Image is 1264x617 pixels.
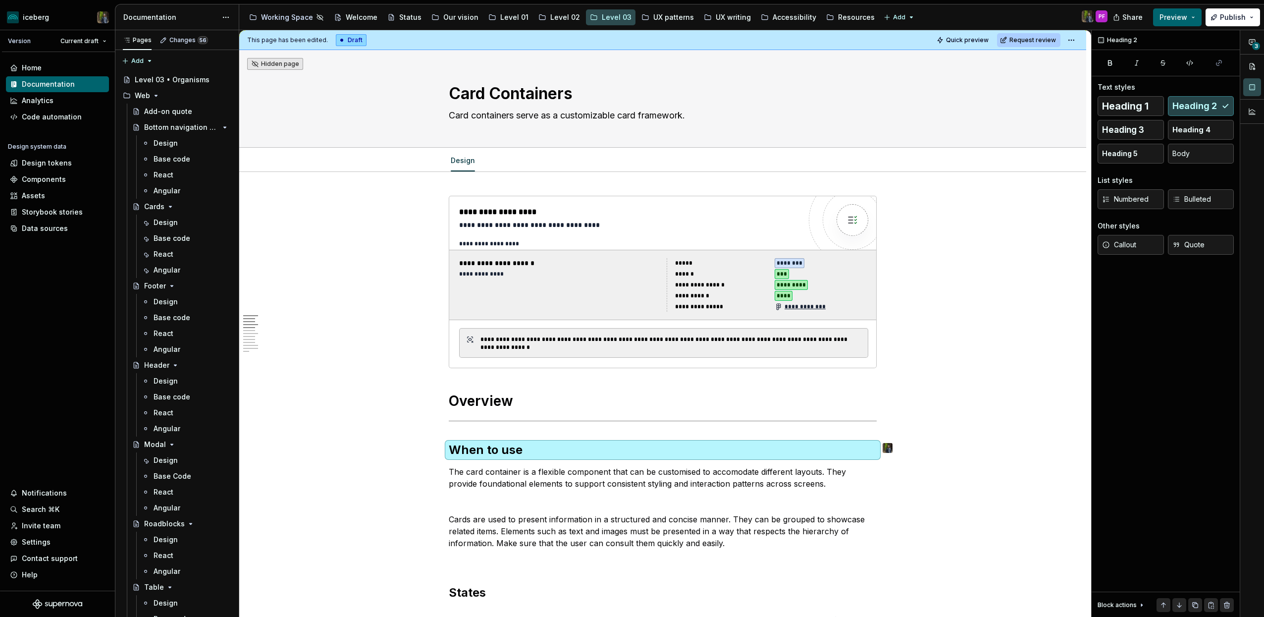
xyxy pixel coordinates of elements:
div: Add-on quote [144,107,192,116]
div: Level 03 • Organisms [135,75,210,85]
a: React [138,167,235,183]
div: Angular [154,265,180,275]
div: Base Code [154,471,191,481]
span: 3 [1252,42,1260,50]
a: Settings [6,534,109,550]
img: 418c6d47-6da6-4103-8b13-b5999f8989a1.png [7,11,19,23]
a: Data sources [6,221,109,236]
button: Contact support [6,551,109,566]
div: UX patterns [653,12,694,22]
span: Add [893,13,905,21]
div: React [154,329,173,338]
button: Numbered [1098,189,1164,209]
a: Components [6,171,109,187]
div: Block actions [1098,598,1146,612]
div: iceberg [23,12,49,22]
a: Add-on quote [128,104,235,119]
a: Base Code [138,468,235,484]
div: Design system data [8,143,66,151]
textarea: Card containers serve as a customizable card framework. [447,108,875,123]
div: Data sources [22,224,68,233]
div: Notifications [22,488,67,498]
p: Cards are used to present information in a structured and concise manner. They can be grouped to ... [449,513,877,549]
div: PF [1099,12,1105,20]
div: Web [119,88,235,104]
div: Search ⌘K [22,505,59,514]
span: Heading 4 [1172,125,1211,135]
div: Design [154,138,178,148]
button: Request review [997,33,1060,47]
span: Publish [1220,12,1246,22]
div: Design [154,598,178,608]
div: Welcome [346,12,377,22]
textarea: Card Containers [447,82,875,106]
div: React [154,408,173,418]
div: Version [8,37,31,45]
a: Design [138,373,235,389]
img: Simon Désilets [883,443,893,453]
div: Hidden page [251,60,299,68]
a: Design tokens [6,155,109,171]
span: Numbered [1102,194,1149,204]
a: Level 01 [484,9,532,25]
a: Table [128,579,235,595]
a: Design [138,595,235,611]
div: Base code [154,313,190,323]
a: Our vision [427,9,482,25]
button: Quote [1168,235,1234,255]
button: Heading 3 [1098,120,1164,140]
a: Storybook stories [6,204,109,220]
div: Design tokens [22,158,72,168]
a: Base code [138,310,235,326]
div: Text styles [1098,82,1135,92]
h1: Overview [449,392,877,410]
button: Heading 5 [1098,144,1164,164]
div: Help [22,570,38,580]
div: Design [154,455,178,465]
button: Current draft [56,34,111,48]
a: Bottom navigation bar [128,119,235,135]
a: React [138,405,235,421]
div: Angular [154,503,180,513]
span: Body [1172,149,1190,159]
a: Documentation [6,76,109,92]
a: Analytics [6,93,109,109]
div: Level 01 [500,12,528,22]
a: Working Space [245,9,328,25]
a: Cards [128,199,235,215]
span: Bulleted [1172,194,1211,204]
span: Heading 5 [1102,149,1138,159]
a: Base code [138,389,235,405]
span: Preview [1159,12,1187,22]
a: UX patterns [637,9,698,25]
a: Design [138,215,235,230]
div: Contact support [22,554,78,563]
a: Home [6,60,109,76]
img: Simon Désilets [1082,10,1094,22]
a: Angular [138,341,235,357]
a: Design [138,532,235,548]
div: Resources [838,12,875,22]
span: Heading 1 [1102,101,1149,111]
button: Add [119,54,156,68]
a: Design [138,135,235,151]
a: Angular [138,421,235,437]
div: React [154,170,173,180]
a: Assets [6,188,109,204]
div: Angular [154,186,180,196]
button: Publish [1206,8,1260,26]
a: Modal [128,437,235,452]
div: Header [144,360,169,370]
div: Level 03 [602,12,632,22]
div: Working Space [261,12,313,22]
span: Add [131,57,144,65]
div: Angular [154,344,180,354]
span: Heading 3 [1102,125,1144,135]
div: Changes [169,36,208,44]
a: Status [383,9,425,25]
a: Invite team [6,518,109,534]
span: Share [1122,12,1143,22]
div: UX writing [716,12,751,22]
div: Documentation [123,12,217,22]
div: Base code [154,233,190,243]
